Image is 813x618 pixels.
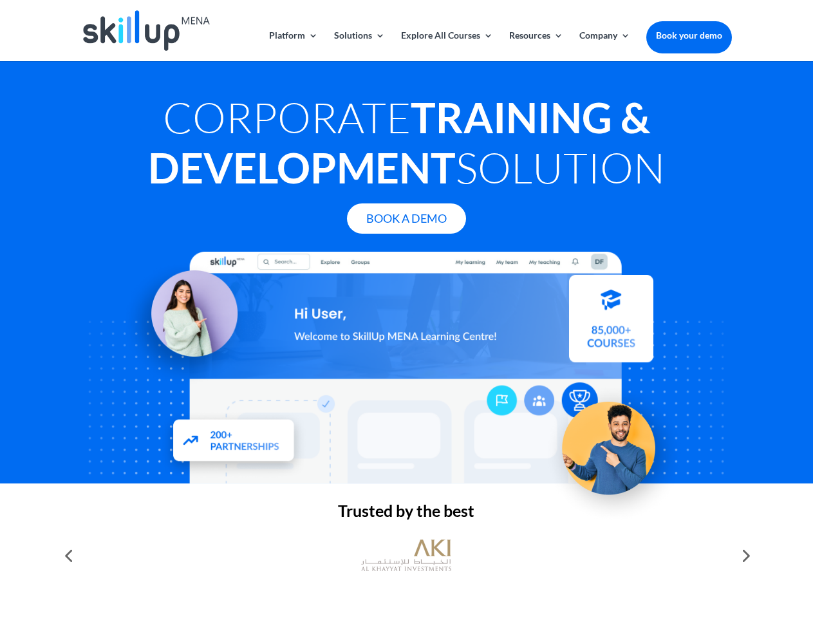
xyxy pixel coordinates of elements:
[579,31,630,61] a: Company
[509,31,563,61] a: Resources
[160,407,309,477] img: Partners - SkillUp Mena
[334,31,385,61] a: Solutions
[543,375,686,518] img: Upskill your workforce - SkillUp
[148,92,650,192] strong: Training & Development
[83,10,209,51] img: Skillup Mena
[81,92,731,199] h1: Corporate Solution
[347,203,466,234] a: Book A Demo
[81,503,731,525] h2: Trusted by the best
[361,533,451,578] img: al khayyat investments logo
[599,479,813,618] iframe: Chat Widget
[120,256,250,386] img: Learning Management Solution - SkillUp
[646,21,732,50] a: Book your demo
[269,31,318,61] a: Platform
[569,280,653,368] img: Courses library - SkillUp MENA
[401,31,493,61] a: Explore All Courses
